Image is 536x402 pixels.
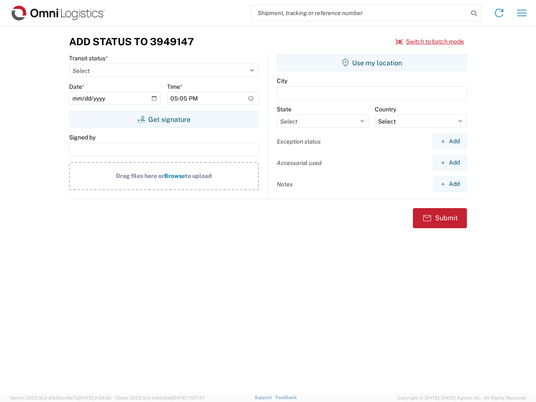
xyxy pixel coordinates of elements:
[277,106,291,113] label: State
[375,106,396,113] label: Country
[167,83,183,90] label: Time
[69,134,95,141] label: Signed by
[172,395,205,400] span: [DATE] 11:37:47
[69,36,194,48] h3: Add Status to 3949147
[433,176,467,192] button: Add
[396,35,464,49] button: Switch to batch mode
[69,111,259,128] button: Get signature
[185,173,212,179] span: to upload
[10,395,111,400] span: Server: 2025.16.0-21b0bc45e7b
[433,134,467,149] button: Add
[397,394,526,402] span: Copyright © [DATE]-[DATE] Agistix Inc., All Rights Reserved
[79,395,111,400] span: [DATE] 11:54:36
[277,159,322,167] label: Accessorial used
[116,173,164,179] span: Drag files here or
[433,155,467,170] button: Add
[277,77,287,85] label: City
[164,173,185,179] span: Browse
[413,208,467,228] button: Submit
[276,395,297,400] a: Feedback
[277,180,293,188] label: Notes
[277,54,467,71] button: Use my location
[115,395,205,400] span: Client: 2025.16.0-b4dc8a9
[255,395,276,400] a: Support
[69,54,108,62] label: Transit status
[69,83,85,90] label: Date
[277,138,321,145] label: Exception status
[251,5,468,21] input: Shipment, tracking or reference number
